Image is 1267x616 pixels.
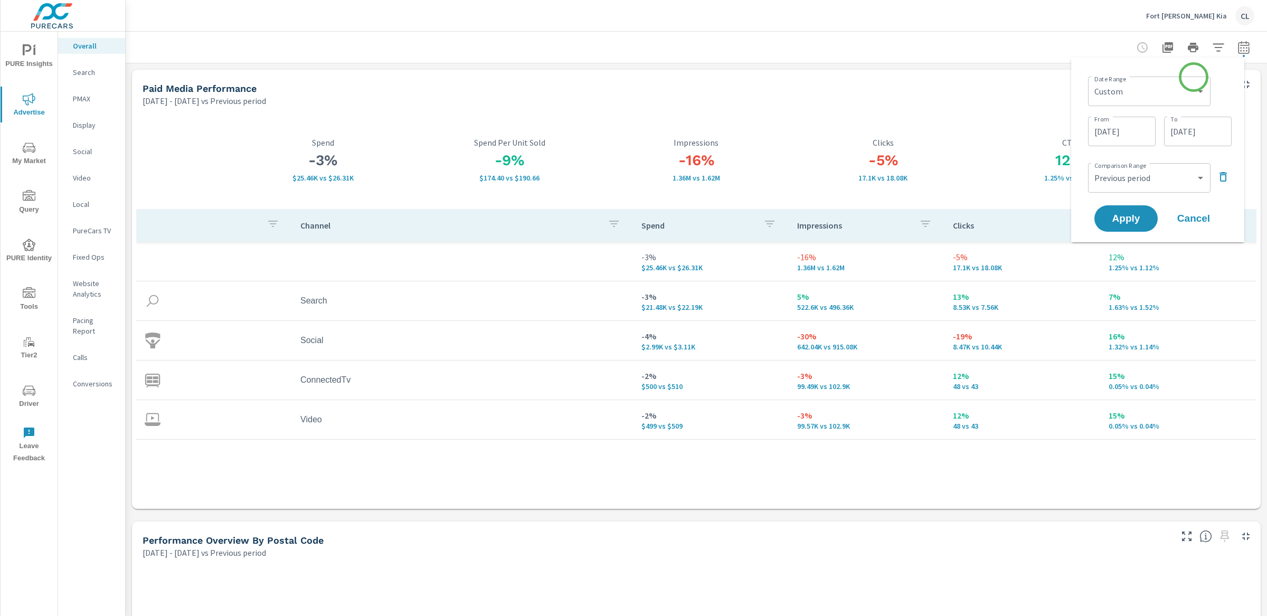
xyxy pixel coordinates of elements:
[4,190,54,216] span: Query
[143,546,266,559] p: [DATE] - [DATE] vs Previous period
[58,196,125,212] div: Local
[145,372,160,388] img: icon-connectedtv.svg
[797,263,936,272] p: 1,363,702 vs 1,617,244
[73,173,117,183] p: Video
[1105,214,1147,223] span: Apply
[641,251,780,263] p: -3%
[953,251,1092,263] p: -5%
[58,117,125,133] div: Display
[790,138,977,147] p: Clicks
[292,367,633,393] td: ConnectedTv
[1235,6,1254,25] div: CL
[641,263,780,272] p: $25,462 vs $26,311
[976,151,1163,169] h3: 12%
[797,422,936,430] p: 99,574 vs 102,903
[1109,330,1247,343] p: 16%
[641,220,755,231] p: Spend
[58,223,125,239] div: PureCars TV
[797,330,936,343] p: -30%
[58,376,125,392] div: Conversions
[145,333,160,348] img: icon-social.svg
[790,174,977,182] p: 17,096 vs 18,083
[953,343,1092,351] p: 8,472 vs 10,442
[73,352,117,363] p: Calls
[4,287,54,313] span: Tools
[790,151,977,169] h3: -5%
[1199,530,1212,543] span: Understand performance data by postal code. Individual postal codes can be selected and expanded ...
[58,144,125,159] div: Social
[143,83,257,94] h5: Paid Media Performance
[73,378,117,389] p: Conversions
[641,409,780,422] p: -2%
[4,336,54,362] span: Tier2
[417,151,603,169] h3: -9%
[4,93,54,119] span: Advertise
[73,67,117,78] p: Search
[73,278,117,299] p: Website Analytics
[58,170,125,186] div: Video
[953,409,1092,422] p: 12%
[641,303,780,311] p: $21,475 vs $22,186
[1094,205,1158,232] button: Apply
[143,535,324,546] h5: Performance Overview By Postal Code
[4,384,54,410] span: Driver
[797,382,936,391] p: 99,488 vs 102,903
[1109,263,1247,272] p: 1.25% vs 1.12%
[1109,343,1247,351] p: 1.32% vs 1.14%
[953,422,1092,430] p: 48 vs 43
[797,220,911,231] p: Impressions
[641,382,780,391] p: $500 vs $510
[797,251,936,263] p: -16%
[641,422,780,430] p: $499 vs $509
[230,151,417,169] h3: -3%
[292,288,633,314] td: Search
[1109,251,1247,263] p: 12%
[1109,369,1247,382] p: 15%
[73,146,117,157] p: Social
[797,343,936,351] p: 642,044 vs 915,079
[143,94,266,107] p: [DATE] - [DATE] vs Previous period
[4,141,54,167] span: My Market
[58,276,125,302] div: Website Analytics
[1173,214,1215,223] span: Cancel
[641,343,780,351] p: $2,987 vs $3,106
[1109,422,1247,430] p: 0.05% vs 0.04%
[1178,528,1195,545] button: Make Fullscreen
[417,174,603,182] p: $174.40 vs $190.66
[73,120,117,130] p: Display
[58,91,125,107] div: PMAX
[1109,409,1247,422] p: 15%
[58,312,125,339] div: Pacing Report
[145,293,160,309] img: icon-search.svg
[603,174,790,182] p: 1,363,702 vs 1,617,244
[230,174,417,182] p: $25,462 vs $26,311
[58,64,125,80] div: Search
[641,330,780,343] p: -4%
[797,369,936,382] p: -3%
[4,44,54,70] span: PURE Insights
[1146,11,1227,21] p: Fort [PERSON_NAME] Kia
[4,239,54,264] span: PURE Identity
[292,327,633,354] td: Social
[58,38,125,54] div: Overall
[1216,528,1233,545] span: Select a preset date range to save this widget
[1109,382,1247,391] p: 0.05% vs 0.04%
[953,220,1066,231] p: Clicks
[641,369,780,382] p: -2%
[417,138,603,147] p: Spend Per Unit Sold
[976,174,1163,182] p: 1.25% vs 1.12%
[953,369,1092,382] p: 12%
[1237,76,1254,93] button: Minimize Widget
[300,220,599,231] p: Channel
[230,138,417,147] p: Spend
[603,151,790,169] h3: -16%
[1237,528,1254,545] button: Minimize Widget
[73,41,117,51] p: Overall
[58,349,125,365] div: Calls
[1109,290,1247,303] p: 7%
[1183,37,1204,58] button: Print Report
[953,382,1092,391] p: 48 vs 43
[1109,303,1247,311] p: 1.63% vs 1.52%
[953,303,1092,311] p: 8,528 vs 7,555
[4,427,54,465] span: Leave Feedback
